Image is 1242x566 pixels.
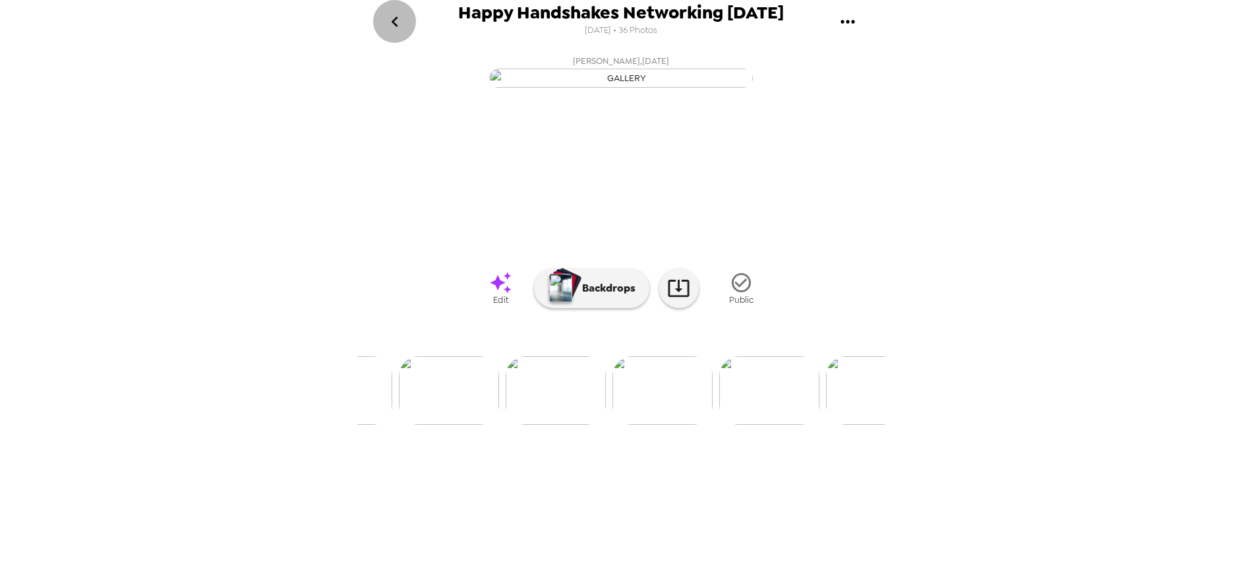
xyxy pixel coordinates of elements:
[493,294,508,305] span: Edit
[585,22,657,40] span: [DATE] • 36 Photos
[506,356,606,425] img: gallery
[458,4,784,22] span: Happy Handshakes Networking [DATE]
[826,356,926,425] img: gallery
[576,280,636,296] p: Backdrops
[729,294,754,305] span: Public
[357,49,885,92] button: [PERSON_NAME],[DATE]
[468,263,534,313] a: Edit
[399,356,499,425] img: gallery
[612,356,713,425] img: gallery
[719,356,819,425] img: gallery
[709,263,775,313] button: Public
[489,69,753,88] img: gallery
[573,53,669,69] span: [PERSON_NAME] , [DATE]
[534,268,649,308] button: Backdrops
